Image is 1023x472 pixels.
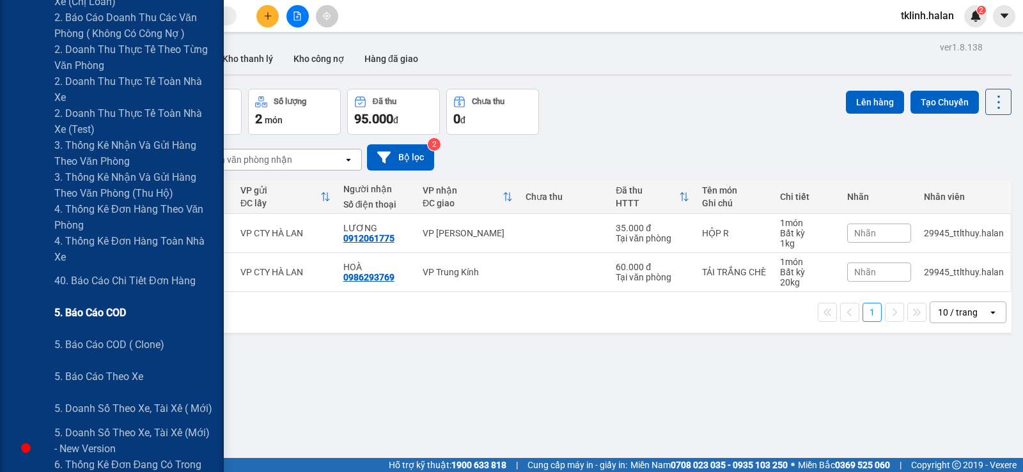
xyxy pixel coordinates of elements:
[316,5,338,27] button: aim
[702,267,767,277] div: TẢI TRẮNG CHÈ
[780,192,834,202] div: Chi tiết
[979,6,983,15] span: 2
[343,155,354,165] svg: open
[389,458,506,472] span: Hỗ trợ kỹ thuật:
[993,5,1015,27] button: caret-down
[54,337,164,353] span: 5. Báo cáo COD ( clone)
[910,91,979,114] button: Tạo Chuyến
[343,233,394,243] div: 0912061775
[616,233,689,243] div: Tại văn phòng
[373,97,396,106] div: Đã thu
[240,185,320,195] div: VP gửi
[798,458,890,472] span: Miền Bắc
[54,273,196,289] span: 40. Báo cáo chi tiết đơn hàng
[616,185,679,195] div: Đã thu
[423,198,503,208] div: ĐC giao
[702,185,767,195] div: Tên món
[263,11,272,20] span: plus
[451,460,506,470] strong: 1900 633 818
[428,138,441,151] sup: 2
[924,267,1004,277] div: 29945_ttlthuy.halan
[54,233,214,265] span: 4. Thống kê đơn hàng toàn nhà xe
[255,111,262,126] span: 2
[616,272,689,282] div: Tại văn phòng
[630,458,788,472] span: Miền Nam
[343,262,410,272] div: HOÀ
[924,228,1004,238] div: 29945_ttlthuy.halan
[671,460,788,470] strong: 0708 023 035 - 0935 103 250
[977,6,986,15] sup: 2
[54,425,214,457] span: 5. Doanh số theo xe, tài xế (mới) - New version
[940,40,983,54] div: ver 1.8.138
[343,184,410,194] div: Người nhận
[616,198,679,208] div: HTTT
[516,458,518,472] span: |
[286,5,309,27] button: file-add
[846,91,904,114] button: Lên hàng
[234,180,337,214] th: Toggle SortBy
[212,43,283,74] button: Kho thanh lý
[54,137,214,169] span: 3. Thống kê nhận và gửi hàng theo văn phòng
[702,228,767,238] div: HỘP R
[988,307,998,317] svg: open
[970,10,981,22] img: icon-new-feature
[791,462,795,468] span: ⚪️
[54,10,214,42] span: 2. Báo cáo doanh thu các văn phòng ( không có công nợ )
[616,223,689,233] div: 35.000 đ
[780,277,834,287] div: 20 kg
[240,198,320,208] div: ĐC lấy
[354,111,393,126] span: 95.000
[367,144,434,171] button: Bộ lọc
[416,180,519,214] th: Toggle SortBy
[780,238,834,248] div: 1 kg
[999,10,1010,22] span: caret-down
[854,228,876,238] span: Nhãn
[446,89,539,135] button: Chưa thu0đ
[54,305,126,321] span: 5. Báo cáo COD
[835,460,890,470] strong: 0369 525 060
[780,218,834,228] div: 1 món
[938,306,978,319] div: 10 / trang
[423,228,513,238] div: VP [PERSON_NAME]
[527,458,627,472] span: Cung cấp máy in - giấy in:
[54,169,214,201] span: 3. Thống kê nhận và gửi hàng theo văn phòng (thu hộ)
[780,257,834,267] div: 1 món
[256,5,279,27] button: plus
[343,223,410,233] div: LƯƠNG
[240,267,331,277] div: VP CTY HÀ LAN
[952,461,961,469] span: copyright
[526,192,603,202] div: Chưa thu
[265,115,283,125] span: món
[240,228,331,238] div: VP CTY HÀ LAN
[616,262,689,272] div: 60.000 đ
[248,89,341,135] button: Số lượng2món
[54,73,214,105] span: 2. Doanh thu thực tế toàn nhà xe
[54,400,212,416] span: 5. Doanh số theo xe, tài xế ( mới)
[347,89,440,135] button: Đã thu95.000đ
[293,11,302,20] span: file-add
[54,369,143,384] span: 5. Báo cáo theo xe
[924,192,1004,202] div: Nhân viên
[54,105,214,137] span: 2. Doanh thu thực tế toàn nhà xe (Test)
[780,267,834,277] div: Bất kỳ
[472,97,504,106] div: Chưa thu
[54,42,214,73] span: 2. Doanh thu thực tế theo từng văn phòng
[204,153,292,166] div: Chọn văn phòng nhận
[423,185,503,195] div: VP nhận
[847,192,911,202] div: Nhãn
[453,111,460,126] span: 0
[702,198,767,208] div: Ghi chú
[343,272,394,282] div: 0986293769
[283,43,354,74] button: Kho công nợ
[854,267,876,277] span: Nhãn
[423,267,513,277] div: VP Trung Kính
[900,458,902,472] span: |
[460,115,465,125] span: đ
[609,180,696,214] th: Toggle SortBy
[54,201,214,233] span: 4. Thống kê đơn hàng theo văn phòng
[780,228,834,238] div: Bất kỳ
[393,115,398,125] span: đ
[343,199,410,209] div: Số điện thoại
[354,43,428,74] button: Hàng đã giao
[274,97,306,106] div: Số lượng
